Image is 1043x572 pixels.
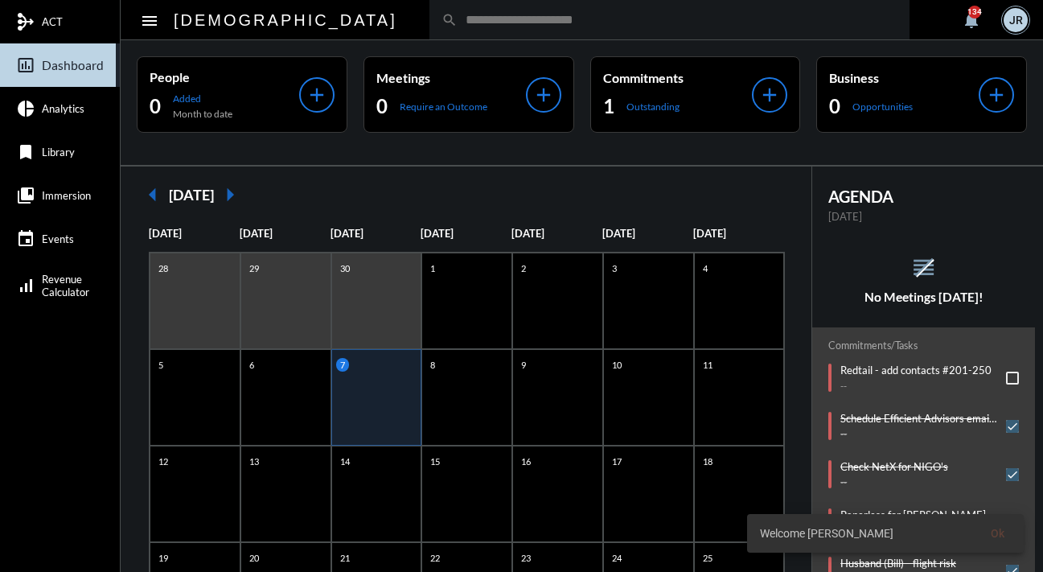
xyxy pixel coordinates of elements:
[154,455,172,468] p: 12
[400,101,487,113] p: Require an Outcome
[426,551,444,565] p: 22
[154,261,172,275] p: 28
[16,186,35,205] mat-icon: collections_bookmark
[331,227,421,240] p: [DATE]
[699,358,717,372] p: 11
[968,6,981,19] div: 134
[16,99,35,118] mat-icon: pie_chart
[608,358,626,372] p: 10
[421,227,511,240] p: [DATE]
[829,70,979,85] p: Business
[150,93,161,119] h2: 0
[376,93,388,119] h2: 0
[603,93,614,119] h2: 1
[985,84,1008,106] mat-icon: add
[245,551,263,565] p: 20
[336,455,354,468] p: 14
[245,261,263,275] p: 29
[42,189,91,202] span: Immersion
[441,12,458,28] mat-icon: search
[828,339,1019,352] h2: Commitments/Tasks
[376,70,526,85] p: Meetings
[626,101,680,113] p: Outstanding
[603,70,753,85] p: Commitments
[991,527,1004,540] span: Ok
[1004,8,1028,32] div: JR
[16,56,35,75] mat-icon: insert_chart_outlined
[532,84,555,106] mat-icon: add
[149,227,240,240] p: [DATE]
[174,7,397,33] h2: [DEMOGRAPHIC_DATA]
[517,455,535,468] p: 16
[169,186,214,204] h2: [DATE]
[758,84,781,106] mat-icon: add
[852,101,913,113] p: Opportunities
[840,428,998,440] p: --
[245,455,263,468] p: 13
[154,358,167,372] p: 5
[517,551,535,565] p: 23
[173,93,232,105] p: Added
[42,15,63,28] span: ACT
[829,93,840,119] h2: 0
[511,227,602,240] p: [DATE]
[173,108,232,120] p: Month to date
[962,10,981,30] mat-icon: notifications
[517,358,530,372] p: 9
[336,358,349,372] p: 7
[42,273,89,298] span: Revenue Calculator
[828,187,1019,206] h2: AGENDA
[154,551,172,565] p: 19
[214,179,246,211] mat-icon: arrow_right
[16,276,35,295] mat-icon: signal_cellular_alt
[306,84,328,106] mat-icon: add
[840,476,948,488] p: --
[699,551,717,565] p: 25
[812,290,1035,304] h5: No Meetings [DATE]!
[517,261,530,275] p: 2
[137,179,169,211] mat-icon: arrow_left
[245,358,258,372] p: 6
[840,364,992,377] p: Redtail - add contacts #201-250
[693,227,784,240] p: [DATE]
[42,58,104,72] span: Dashboard
[150,69,299,84] p: People
[910,254,937,281] mat-icon: reorder
[840,460,948,473] p: Check NetX for NIGO's
[240,227,331,240] p: [DATE]
[978,519,1017,548] button: Ok
[42,102,84,115] span: Analytics
[336,261,354,275] p: 30
[602,227,693,240] p: [DATE]
[426,261,439,275] p: 1
[840,412,998,425] p: Schedule Efficient Advisors email to [PERSON_NAME]'s clients for Wed @12noon
[608,551,626,565] p: 24
[699,261,712,275] p: 4
[840,380,992,392] p: --
[426,455,444,468] p: 15
[133,4,166,36] button: Toggle sidenav
[828,210,1019,223] p: [DATE]
[426,358,439,372] p: 8
[140,11,159,31] mat-icon: Side nav toggle icon
[16,229,35,249] mat-icon: event
[336,551,354,565] p: 21
[42,146,75,158] span: Library
[16,12,35,31] mat-icon: mediation
[42,233,74,245] span: Events
[699,455,717,468] p: 18
[760,525,893,541] span: Welcome [PERSON_NAME]
[608,455,626,468] p: 17
[608,261,621,275] p: 3
[16,142,35,162] mat-icon: bookmark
